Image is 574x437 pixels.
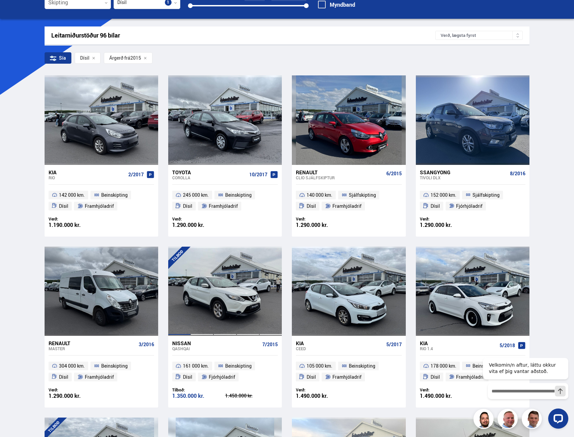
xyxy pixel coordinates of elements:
[49,387,102,392] div: Verð:
[416,165,529,237] a: Ssangyong Tivoli DLX 8/2016 152 000 km. Sjálfskipting Dísil Fjórhjóladrif Verð: 1.290.000 kr.
[209,373,235,381] span: Fjórhjóladrif
[431,191,456,199] span: 152 000 km.
[225,191,252,199] span: Beinskipting
[168,336,282,408] a: Nissan Qashqai 7/2015 161 000 km. Beinskipting Dísil Fjórhjóladrif Tilboð: 1.350.000 kr. 1.450.00...
[416,336,529,408] a: Kia Rio 1.4 5/2018 178 000 km. Beinskipting Dísil Framhjóladrif Verð: 1.490.000 kr.
[49,216,102,222] div: Verð:
[183,373,192,381] span: Dísil
[183,202,192,210] span: Dísil
[307,362,332,370] span: 105 000 km.
[420,175,507,180] div: Tivoli DLX
[510,171,525,176] span: 8/2016
[85,202,114,210] span: Framhjóladrif
[318,2,355,8] label: Myndband
[500,343,515,348] span: 5/2018
[49,393,102,399] div: 1.290.000 kr.
[183,362,209,370] span: 161 000 km.
[420,393,473,399] div: 1.490.000 kr.
[349,191,376,199] span: Sjálfskipting
[296,216,349,222] div: Verð:
[332,373,362,381] span: Framhjóladrif
[292,165,405,237] a: Renault Clio SJÁLFSKIPTUR 6/2015 140 000 km. Sjálfskipting Dísil Framhjóladrif Verð: 1.290.000 kr.
[420,340,497,346] div: Kia
[59,362,85,370] span: 304 000 km.
[45,336,158,408] a: Renault Master 3/2016 304 000 km. Beinskipting Dísil Framhjóladrif Verð: 1.290.000 kr.
[296,393,349,399] div: 1.490.000 kr.
[183,191,209,199] span: 245 000 km.
[172,340,260,346] div: Nissan
[172,169,247,175] div: Toyota
[296,175,383,180] div: Clio SJÁLFSKIPTUR
[172,346,260,351] div: Qashqai
[109,55,130,61] span: Árgerð frá
[307,191,332,199] span: 140 000 km.
[128,172,144,177] span: 2/2017
[296,340,383,346] div: Kia
[472,362,499,370] span: Beinskipting
[307,373,316,381] span: Dísil
[386,342,402,347] span: 5/2017
[292,336,405,408] a: Kia Ceed 5/2017 105 000 km. Beinskipting Dísil Framhjóladrif Verð: 1.490.000 kr.
[85,373,114,381] span: Framhjóladrif
[49,222,102,228] div: 1.190.000 kr.
[472,191,500,199] span: Sjálfskipting
[101,362,128,370] span: Beinskipting
[249,172,267,177] span: 10/2017
[168,165,282,237] a: Toyota Corolla 10/2017 245 000 km. Beinskipting Dísil Framhjóladrif Verð: 1.290.000 kr.
[296,387,349,392] div: Verð:
[349,362,375,370] span: Beinskipting
[431,202,440,210] span: Dísil
[435,31,523,40] div: Verð, lægsta fyrst
[456,373,485,381] span: Framhjóladrif
[307,202,316,210] span: Dísil
[172,175,247,180] div: Corolla
[101,191,128,199] span: Beinskipting
[49,175,126,180] div: Rio
[386,171,402,176] span: 6/2015
[59,373,68,381] span: Dísil
[420,216,473,222] div: Verð:
[49,169,126,175] div: Kia
[172,222,225,228] div: 1.290.000 kr.
[172,387,225,392] div: Tilboð:
[59,202,68,210] span: Dísil
[296,346,383,351] div: Ceed
[420,169,507,175] div: Ssangyong
[80,55,89,61] span: Dísil
[49,340,136,346] div: Renault
[431,373,440,381] span: Dísil
[49,346,136,351] div: Master
[420,387,473,392] div: Verð:
[262,342,278,347] span: 7/2015
[420,346,497,351] div: Rio 1.4
[225,362,252,370] span: Beinskipting
[431,362,456,370] span: 178 000 km.
[296,222,349,228] div: 1.290.000 kr.
[172,216,225,222] div: Verð:
[420,222,473,228] div: 1.290.000 kr.
[474,410,495,430] img: nhp88E3Fdnt1Opn2.png
[172,393,225,399] div: 1.350.000 kr.
[225,393,278,398] div: 1.450.000 kr.
[45,52,71,64] div: Sía
[456,202,483,210] span: Fjórhjóladrif
[477,346,571,434] iframe: LiveChat chat widget
[296,169,383,175] div: Renault
[139,342,154,347] span: 3/2016
[51,32,436,39] div: Leitarniðurstöður 96 bílar
[59,191,85,199] span: 142 000 km.
[209,202,238,210] span: Framhjóladrif
[45,165,158,237] a: Kia Rio 2/2017 142 000 km. Beinskipting Dísil Framhjóladrif Verð: 1.190.000 kr.
[332,202,362,210] span: Framhjóladrif
[130,55,141,61] span: 2015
